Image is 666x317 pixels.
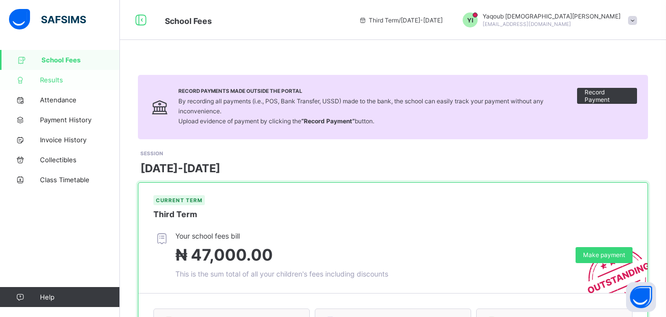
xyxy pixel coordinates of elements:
span: Payment History [40,116,120,124]
span: School Fees [41,56,120,64]
span: YI [467,16,473,24]
span: Your school fees bill [175,232,388,240]
span: Collectibles [40,156,120,164]
span: session/term information [359,16,443,24]
span: Third Term [153,209,197,219]
span: [EMAIL_ADDRESS][DOMAIN_NAME] [483,21,571,27]
span: Record Payments Made Outside the Portal [178,88,577,94]
span: Results [40,76,120,84]
span: Yaqoub [DEMOGRAPHIC_DATA][PERSON_NAME] [483,12,621,20]
span: Invoice History [40,136,120,144]
span: Make payment [583,251,625,259]
span: Record Payment [585,88,630,103]
span: This is the sum total of all your children's fees including discounts [175,270,388,278]
span: Help [40,293,119,301]
span: SESSION [140,150,163,156]
span: Current term [156,197,202,203]
b: “Record Payment” [301,117,355,125]
span: Attendance [40,96,120,104]
img: safsims [9,9,86,30]
button: Open asap [626,282,656,312]
span: Class Timetable [40,176,120,184]
img: outstanding-stamp.3c148f88c3ebafa6da95868fa43343a1.svg [575,236,648,293]
span: By recording all payments (i.e., POS, Bank Transfer, USSD) made to the bank, the school can easil... [178,97,544,125]
span: School Fees [165,16,212,26]
div: YaqoubMuhammad Inuwa [453,12,642,27]
span: [DATE]-[DATE] [140,162,220,175]
span: ₦ 47,000.00 [175,245,273,265]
